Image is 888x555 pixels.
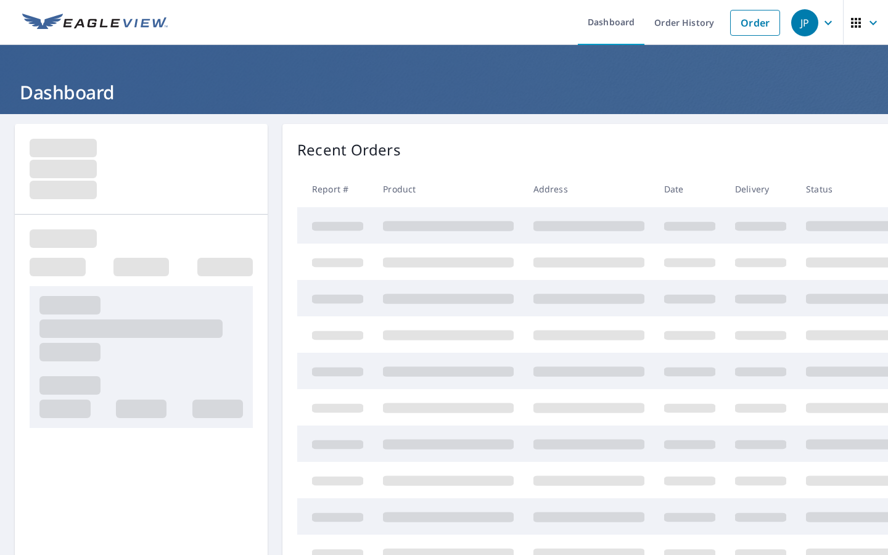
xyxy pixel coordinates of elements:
th: Address [524,171,654,207]
h1: Dashboard [15,80,873,105]
th: Delivery [725,171,796,207]
th: Product [373,171,524,207]
a: Order [730,10,780,36]
div: JP [791,9,818,36]
th: Date [654,171,725,207]
p: Recent Orders [297,139,401,161]
th: Report # [297,171,373,207]
img: EV Logo [22,14,168,32]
